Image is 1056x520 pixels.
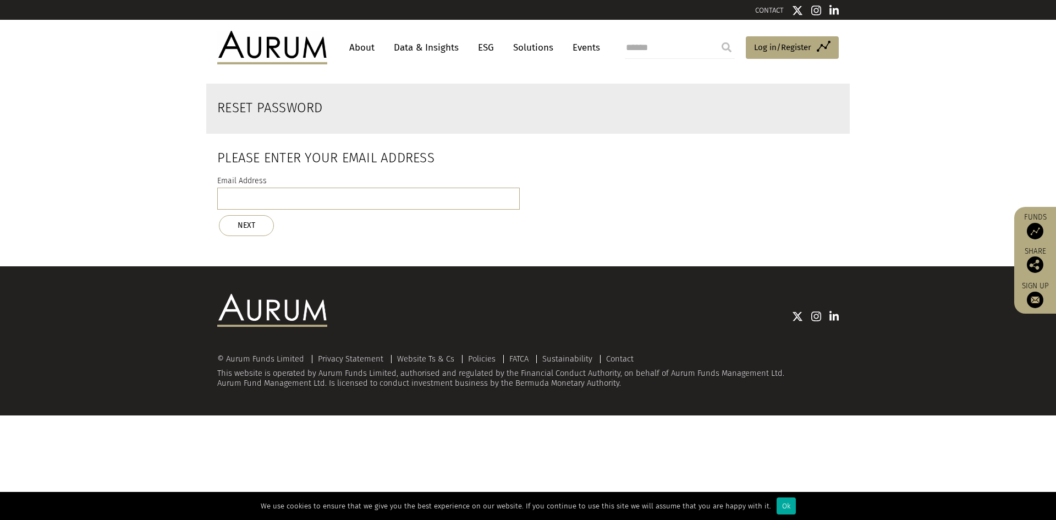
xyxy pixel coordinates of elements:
img: Aurum Logo [217,294,327,327]
div: Share [1020,248,1050,273]
a: Contact [606,354,634,364]
button: NEXT [219,215,274,236]
a: Sustainability [542,354,592,364]
a: About [344,37,380,58]
h2: Please enter your email address [217,150,520,166]
a: Privacy Statement [318,354,383,364]
a: ESG [472,37,499,58]
img: Instagram icon [811,5,821,16]
a: Data & Insights [388,37,464,58]
img: Instagram icon [811,311,821,322]
img: Sign up to our newsletter [1027,292,1043,308]
img: Access Funds [1027,223,1043,239]
label: Email Address [217,174,267,188]
a: Solutions [508,37,559,58]
div: This website is operated by Aurum Funds Limited, authorised and regulated by the Financial Conduc... [217,354,839,388]
span: Log in/Register [754,41,811,54]
a: Sign up [1020,281,1050,308]
input: Submit [716,36,738,58]
img: Share this post [1027,256,1043,273]
a: Funds [1020,212,1050,239]
img: Twitter icon [792,5,803,16]
img: Linkedin icon [829,311,839,322]
a: Log in/Register [746,36,839,59]
img: Twitter icon [792,311,803,322]
div: © Aurum Funds Limited [217,355,310,363]
h2: Reset Password [217,100,733,116]
a: Website Ts & Cs [397,354,454,364]
a: CONTACT [755,6,784,14]
a: FATCA [509,354,529,364]
a: Events [567,37,600,58]
img: Aurum [217,31,327,64]
img: Linkedin icon [829,5,839,16]
a: Policies [468,354,496,364]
